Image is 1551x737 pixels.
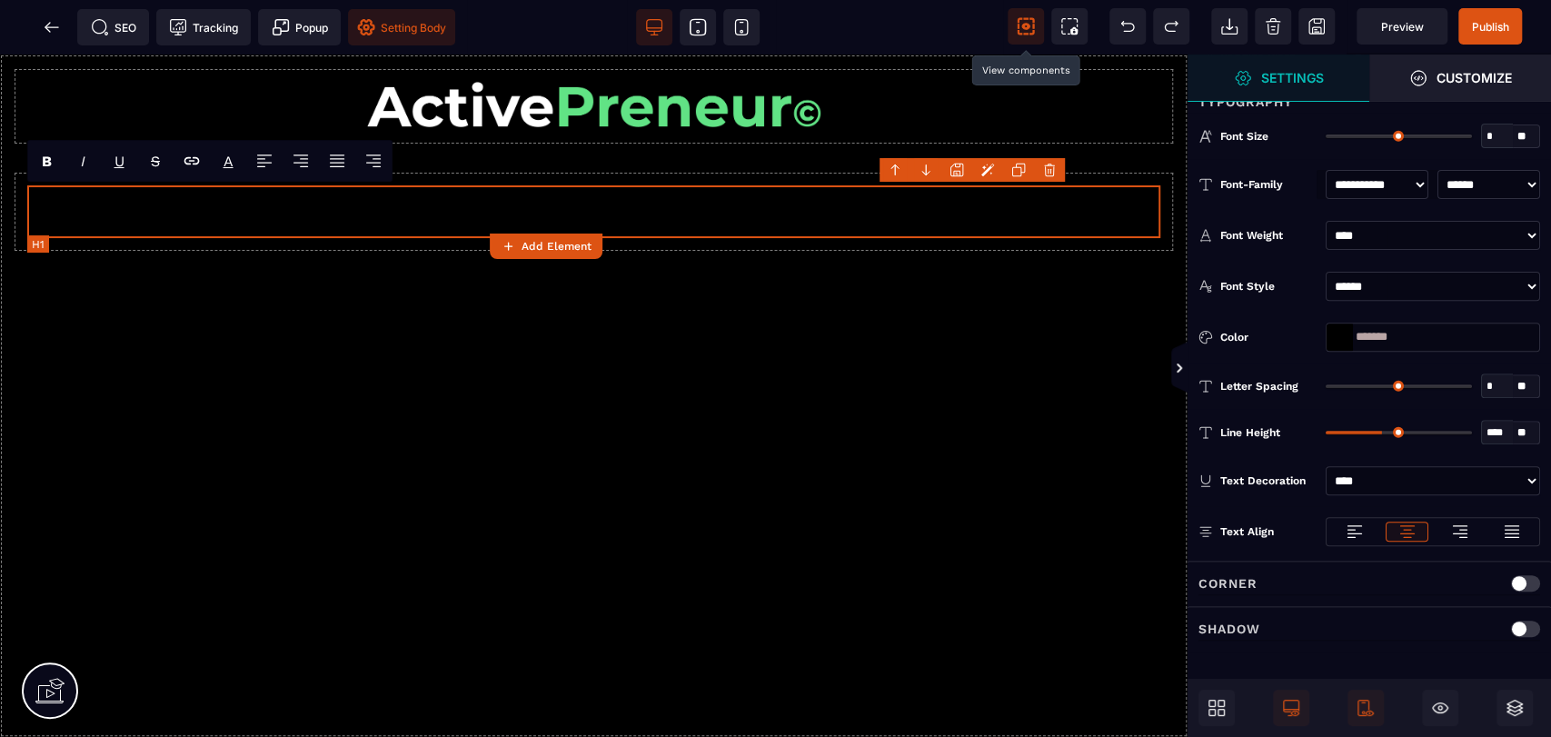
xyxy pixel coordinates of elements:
[1153,8,1189,45] span: Redo
[174,141,210,181] span: Link
[1437,71,1512,85] strong: Customize
[357,18,446,36] span: Setting Body
[81,153,85,170] i: I
[1198,690,1235,726] span: Open Blocks
[680,9,716,45] span: View tablet
[355,141,392,181] span: Align Right
[137,141,174,181] span: Strike-through
[1381,20,1424,34] span: Preview
[91,18,136,36] span: SEO
[101,141,137,181] span: Underline
[77,9,149,45] span: Seo meta data
[522,240,592,253] strong: Add Element
[1211,8,1248,45] span: Open Import Webpage
[1188,55,1369,102] span: Open Style Manager
[258,9,341,45] span: Create Alert Modal
[367,27,820,73] img: 091eb862e7369d21147d9e840c54eb6c_7b87ecaa6c95394209cf9458865daa2d_ActivePreneur%C2%A9.png
[1369,55,1551,102] span: Open Style Manager
[1051,8,1088,45] span: Screenshot
[490,234,602,259] button: Add Element
[1220,472,1317,490] div: Text Decoration
[1220,175,1317,194] div: Font-Family
[1472,20,1509,34] span: Publish
[1220,129,1268,144] span: Font Size
[348,9,455,45] span: Favicon
[156,9,251,45] span: Tracking code
[1255,8,1291,45] span: Clear
[1188,342,1206,396] span: Toggle Views
[151,153,160,170] s: S
[1261,71,1324,85] strong: Settings
[1458,8,1522,45] span: Save
[169,18,238,36] span: Tracking
[114,153,124,170] u: U
[224,153,234,170] label: Font color
[283,141,319,181] span: Align Center
[319,141,355,181] span: Align Justify
[1220,277,1317,295] div: Font Style
[1109,8,1146,45] span: Undo
[723,9,760,45] span: View mobile
[1220,328,1317,346] div: Color
[224,153,234,170] p: A
[1220,425,1280,440] span: Line Height
[34,9,70,45] span: Back
[1422,690,1458,726] span: Cmd Hidden Block
[1347,690,1384,726] span: Is Show Mobile
[272,18,328,36] span: Popup
[1008,8,1044,45] span: View components
[246,141,283,181] span: Align Left
[1496,690,1533,726] span: Open Sub Layers
[1357,8,1447,45] span: Preview
[1220,379,1298,393] span: Letter Spacing
[1220,226,1317,244] div: Font Weight
[1198,573,1258,594] p: Corner
[636,9,672,45] span: View desktop
[1198,523,1274,541] p: Text Align
[28,141,65,181] span: Bold
[1273,690,1309,726] span: Is Show Desktop
[1298,8,1335,45] span: Save
[1198,618,1260,640] p: Shadow
[42,153,52,170] b: B
[65,141,101,181] span: Italic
